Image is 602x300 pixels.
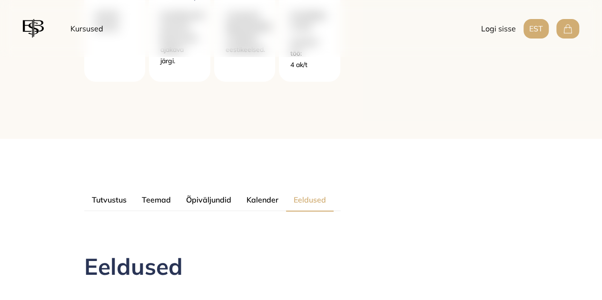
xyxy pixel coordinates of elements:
button: Eeldused [286,189,334,212]
button: Läbiviijad [334,188,384,211]
img: EBS logo [23,17,44,40]
h2: Eeldused [84,253,340,280]
button: Tutvustus [84,188,134,211]
button: Kalender [239,188,286,211]
button: Logi sisse [481,19,516,39]
button: EST [523,19,549,39]
button: Teemad [134,188,178,211]
p: 4 ak/t [290,59,329,70]
a: Kursused [67,19,107,38]
button: Õpiväljundid [178,188,239,211]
